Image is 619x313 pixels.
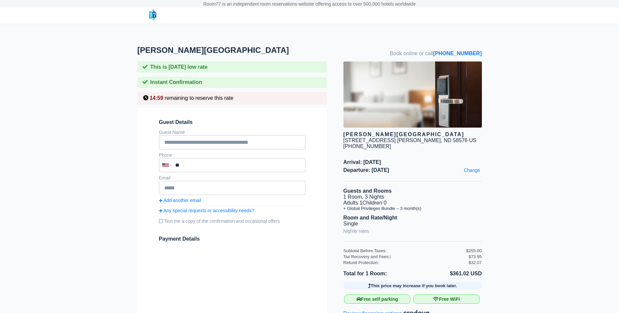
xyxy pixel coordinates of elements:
[343,254,466,259] div: Tax Recovery and Fees:
[413,269,482,278] li: $361.02 USD
[343,143,482,149] div: [PHONE_NUMBER]
[159,236,200,242] span: Payment Details
[159,216,305,226] label: Text me a copy of the confirmation and occasional offers
[343,159,482,165] span: Arrival: [DATE]
[343,215,397,220] b: Room and Rate/Night
[343,194,482,200] li: 1 Room, 3 Nights
[137,61,327,73] div: This is [DATE] low rate
[160,159,174,172] div: United States: +1
[343,221,482,227] li: Single
[137,77,327,88] div: Instant Confirmation
[343,188,392,194] b: Guests and Rooms
[343,137,396,143] div: [STREET_ADDRESS]
[413,294,480,304] span: Free WiFi
[343,282,482,290] div: This price may increase if you book later.
[343,167,482,173] span: Departure: [DATE]
[344,294,411,304] span: Free self parking
[150,95,163,101] span: 14:59
[343,227,369,235] a: Nightly rates
[362,200,387,206] span: Children 0
[466,248,482,253] div: $255.00
[343,248,466,253] div: Subtotal Before Taxes:
[444,137,451,143] span: ND
[149,9,156,21] img: logo-header-small.png
[159,119,305,125] span: Guest Details
[469,137,476,143] span: US
[469,260,482,265] div: $32.07
[453,137,468,143] span: 58576
[343,61,482,128] img: hotel image
[165,95,233,101] span: remaining to reserve this rate
[159,198,305,203] a: Add another email
[343,132,482,137] div: [PERSON_NAME][GEOGRAPHIC_DATA]
[343,200,482,206] li: Adults 1
[159,175,171,180] label: Email
[137,46,343,55] h1: [PERSON_NAME][GEOGRAPHIC_DATA]
[397,137,442,143] span: [PERSON_NAME],
[159,130,185,135] label: Guest Name
[390,51,482,57] span: Book online or call
[469,254,482,259] div: $73.95
[343,260,469,265] div: Refund Protection:
[159,208,305,213] a: Any special requests or accessibility needs?
[343,269,413,278] li: Total for 1 Room:
[433,51,482,56] a: [PHONE_NUMBER]
[462,166,482,175] a: Change
[343,206,482,211] li: + Global Privileges Bundle – 3 month(s)
[159,152,172,158] label: Phone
